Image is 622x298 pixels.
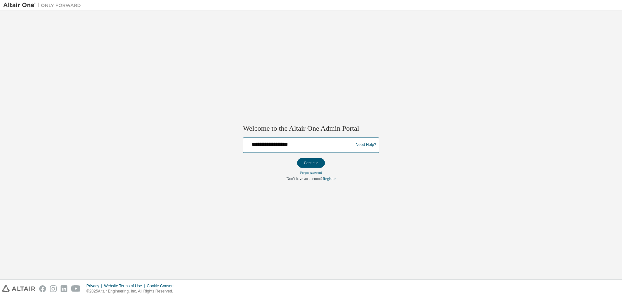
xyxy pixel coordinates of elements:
img: instagram.svg [50,285,57,292]
a: Register [323,176,336,181]
p: © 2025 Altair Engineering, Inc. All Rights Reserved. [86,289,179,294]
button: Continue [297,158,325,168]
h2: Welcome to the Altair One Admin Portal [243,124,379,133]
span: Don't have an account? [286,176,323,181]
div: Privacy [86,283,104,289]
img: altair_logo.svg [2,285,35,292]
img: linkedin.svg [61,285,67,292]
div: Cookie Consent [147,283,178,289]
div: Website Terms of Use [104,283,147,289]
img: facebook.svg [39,285,46,292]
a: Forgot password [300,171,322,174]
img: youtube.svg [71,285,81,292]
img: Altair One [3,2,84,8]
